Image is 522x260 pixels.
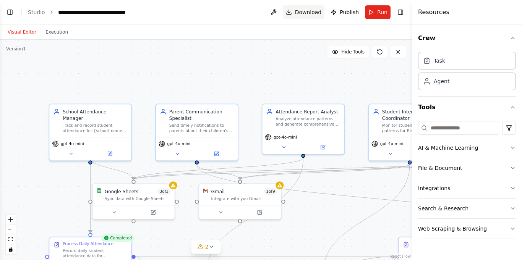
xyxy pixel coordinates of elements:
div: Agent [434,78,449,85]
button: Run [365,5,391,19]
div: Send timely notifications to parents about their children's attendance status for {school_name}. ... [169,123,234,134]
div: Completed [101,234,135,242]
g: Edge from 16257723-978f-4fe0-b7d7-466414d1a669 to dbd65ed4-9e58-43a5-8476-78ffbff01313 [237,158,519,179]
button: Hide Tools [327,46,369,58]
div: React Flow controls [6,215,16,254]
div: Google Sheets [105,188,138,195]
div: Record daily student attendance data for {school_name} in a structured Google Sheets format. Crea... [63,248,127,258]
button: zoom in [6,215,16,224]
g: Edge from 7fdeb331-2cc3-4d15-9d8b-c1add768bbeb to 00f3cf32-3faf-4a75-af0d-83acd0c3b72d [130,158,306,179]
div: Parent Communication Specialist [169,108,234,122]
div: Parent Communication SpecialistSend timely notifications to parents about their children's attend... [155,103,238,161]
button: Open in side panel [134,208,172,216]
h4: Resources [418,8,449,17]
button: 2 [191,240,221,254]
div: Sync data with Google Sheets [105,196,170,201]
div: Analyze attendance patterns and generate comprehensive reports for {school_name}. Identify trends... [276,116,340,127]
img: Gmail [203,188,209,194]
div: Student Intervention CoordinatorMonitor student attendance patterns for Rise and Shine Grammar Sc... [368,103,451,161]
span: Number of enabled actions [264,188,277,195]
span: Number of enabled actions [157,188,170,195]
g: Edge from 412ae923-c9a7-42b7-aa03-a50d196a1fb4 to 00f3cf32-3faf-4a75-af0d-83acd0c3b72d [87,158,137,179]
div: Crew [418,49,516,96]
div: Process Daily Attendance [63,241,113,247]
a: Studio [28,9,45,15]
button: Hide right sidebar [395,7,406,18]
a: React Flow attribution [390,254,411,258]
span: Hide Tools [341,49,365,55]
button: Web Scraping & Browsing [418,219,516,239]
button: File & Document [418,158,516,178]
span: gpt-4o-mini [167,141,190,147]
span: gpt-4o-mini [380,141,404,147]
g: Edge from 8ca729b0-4544-4cf2-b68c-2042472a1c3e to 256feb1d-7a80-4c39-810f-ead824146594 [136,254,394,260]
button: Show left sidebar [5,7,15,18]
span: Run [377,8,387,16]
button: AI & Machine Learning [418,138,516,158]
div: GmailGmail1of9Integrate with you Gmail [198,183,282,220]
button: Execution [41,27,73,37]
div: School Attendance ManagerTrack and record student attendance for {school_name}, maintain accurate... [49,103,132,161]
button: Tools [418,97,516,118]
span: Download [295,8,322,16]
div: Tools [418,118,516,245]
button: toggle interactivity [6,244,16,254]
div: Gmail [211,188,225,195]
button: Integrations [418,178,516,198]
button: fit view [6,234,16,244]
button: Open in side panel [304,143,341,151]
div: Version 1 [6,46,26,52]
span: gpt-4o-mini [61,141,84,147]
g: Edge from f0a08907-dec4-487a-adc4-094ed3751990 to dbd65ed4-9e58-43a5-8476-78ffbff01313 [193,165,243,180]
button: Visual Editor [3,27,41,37]
button: Open in side panel [198,150,235,158]
div: Monitor student attendance patterns for Rise and Shine Grammar School and coordinate intervention... [382,123,447,134]
div: School Attendance Manager [63,108,127,122]
button: Search & Research [418,199,516,218]
button: Download [283,5,325,19]
button: Open in side panel [241,208,278,216]
div: Attendance Report AnalystAnalyze attendance patterns and generate comprehensive reports for {scho... [262,103,345,154]
div: Task [434,57,445,65]
g: Edge from 16257723-978f-4fe0-b7d7-466414d1a669 to 00f3cf32-3faf-4a75-af0d-83acd0c3b72d [130,158,520,179]
div: Track and record student attendance for {school_name}, maintain accurate attendance records, and ... [63,123,127,134]
span: 2 [205,243,209,250]
button: Open in side panel [91,150,128,158]
span: gpt-4o-mini [274,134,297,140]
nav: breadcrumb [28,8,144,16]
div: Attendance Report Analyst [276,108,340,115]
div: Integrate with you Gmail [211,196,277,201]
div: Student Intervention Coordinator [382,108,447,122]
span: Publish [340,8,359,16]
img: Google Sheets [97,188,102,194]
button: Crew [418,27,516,49]
div: Google SheetsGoogle Sheets3of3Sync data with Google Sheets [92,183,175,220]
button: zoom out [6,224,16,234]
button: Publish [327,5,362,19]
g: Edge from 412ae923-c9a7-42b7-aa03-a50d196a1fb4 to 8ca729b0-4544-4cf2-b68c-2042472a1c3e [87,158,94,233]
